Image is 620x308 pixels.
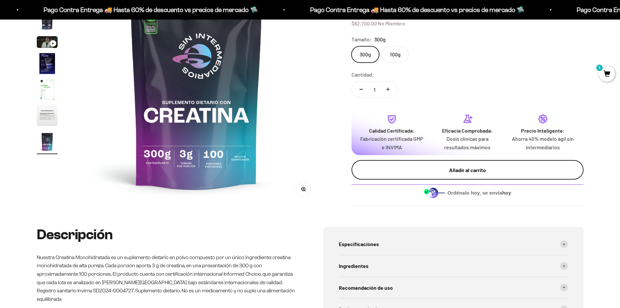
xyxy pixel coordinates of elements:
span: Recomendación de uso [339,284,393,292]
button: Ir al artículo 7 [37,79,58,102]
b: hoy [502,190,511,196]
button: Reducir cantidad [352,81,371,97]
span: 300g [374,35,386,44]
strong: Calidad Certificada: [369,127,415,134]
button: Ir al artículo 4 [37,10,58,33]
p: Fabricación certificada GMP e INVIMA [359,135,424,151]
label: Cantidad: [351,70,374,79]
img: Creatina Monohidrato [37,53,58,74]
span: Ordénalo hoy, se envía [448,189,511,197]
p: Ahorra 40% modelo ágil sin intermediarios [510,135,575,151]
button: Ir al artículo 9 [37,131,58,154]
a: 1 [599,71,615,78]
p: Pago Contra Entrega 🚚 Hasta 60% de descuento vs precios de mercado 🛸 [253,5,467,15]
summary: Ingredientes [339,255,568,277]
button: Ir al artículo 5 [37,36,58,50]
img: Creatina Monohidrato [37,10,58,31]
div: Añadir al carrito [365,166,571,174]
p: Dosis clínicas para resultados máximos [435,135,500,151]
img: Creatina Monohidrato [37,131,58,152]
summary: Recomendación de uso [339,277,568,299]
button: Añadir al carrito [351,160,584,180]
span: Ingredientes [339,262,368,270]
strong: Precio Inteligente: [521,127,565,134]
img: Creatina Monohidrato [37,79,58,100]
summary: Especificaciones [339,233,568,255]
mark: 1 [596,64,603,72]
img: Creatina Monohidrato [37,105,58,126]
span: Especificaciones [339,240,379,248]
h2: Descripción [37,227,297,242]
img: Despacho sin intermediarios [424,187,445,198]
span: No Miembro [378,20,405,26]
strong: Eficacia Comprobada: [442,127,493,134]
button: Ir al artículo 6 [37,53,58,76]
p: Nuestra Creatina Monohidratada es un suplemento dietario en polvo compuesto por un único ingredie... [37,253,297,303]
span: $62.700,00 [351,20,377,26]
button: Aumentar cantidad [379,81,397,97]
legend: Tamaño: [351,35,372,44]
button: Ir al artículo 8 [37,105,58,128]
